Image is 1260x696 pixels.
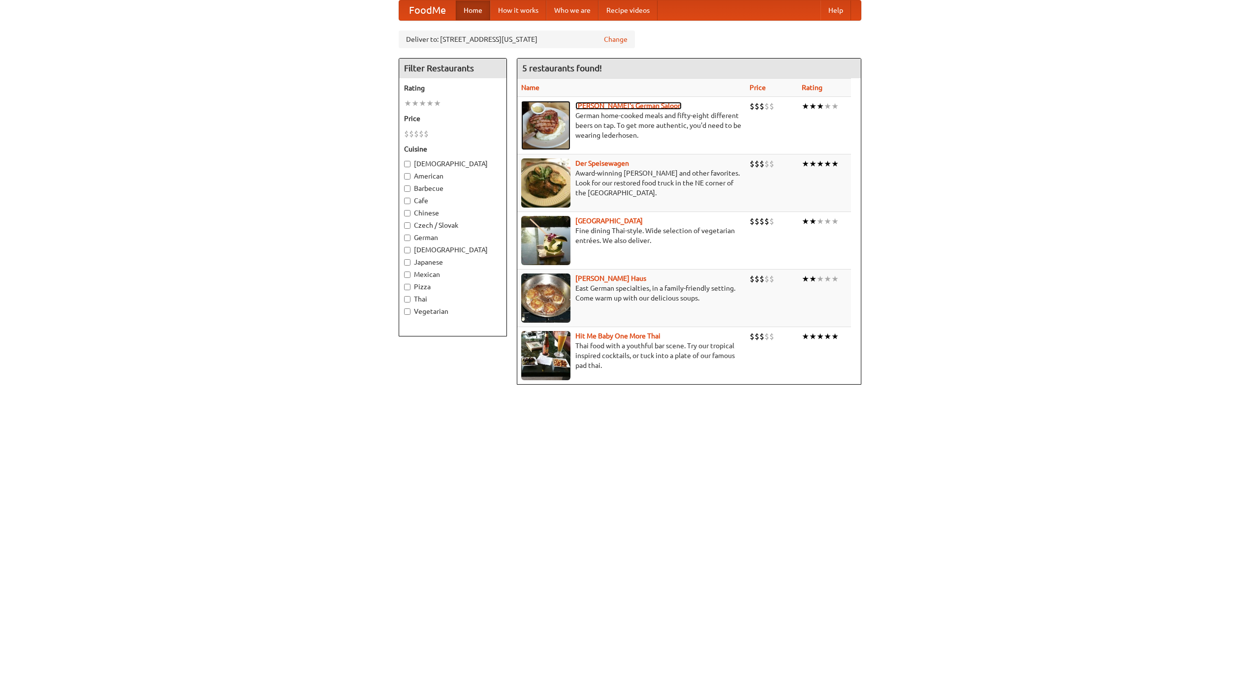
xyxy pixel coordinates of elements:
h5: Price [404,114,502,123]
li: ★ [831,101,839,112]
a: [PERSON_NAME]'s German Saloon [575,102,682,110]
label: [DEMOGRAPHIC_DATA] [404,159,502,169]
input: American [404,173,410,180]
li: ★ [404,98,411,109]
li: $ [764,216,769,227]
li: ★ [817,158,824,169]
label: Japanese [404,257,502,267]
li: ★ [802,331,809,342]
li: ★ [831,331,839,342]
li: ★ [824,273,831,284]
li: ★ [802,273,809,284]
li: $ [424,128,429,139]
li: ★ [802,158,809,169]
li: $ [759,216,764,227]
a: [GEOGRAPHIC_DATA] [575,217,643,225]
label: Cafe [404,196,502,206]
li: $ [759,331,764,342]
li: $ [764,273,769,284]
img: kohlhaus.jpg [521,273,570,323]
a: Help [820,0,851,20]
img: babythai.jpg [521,331,570,380]
a: Name [521,84,539,91]
input: Pizza [404,284,410,290]
li: $ [764,101,769,112]
li: $ [769,273,774,284]
li: $ [404,128,409,139]
label: Chinese [404,208,502,218]
input: Japanese [404,259,410,266]
li: $ [764,158,769,169]
li: ★ [817,101,824,112]
li: $ [759,273,764,284]
ng-pluralize: 5 restaurants found! [522,63,602,73]
li: $ [755,216,759,227]
li: ★ [824,331,831,342]
b: Hit Me Baby One More Thai [575,332,661,340]
h5: Rating [404,83,502,93]
img: speisewagen.jpg [521,158,570,208]
li: $ [769,216,774,227]
li: $ [769,158,774,169]
li: $ [769,331,774,342]
label: Pizza [404,282,502,292]
a: Who we are [546,0,598,20]
li: ★ [824,158,831,169]
li: $ [759,101,764,112]
li: ★ [411,98,419,109]
a: Der Speisewagen [575,159,629,167]
input: Czech / Slovak [404,222,410,229]
label: Czech / Slovak [404,220,502,230]
li: ★ [809,331,817,342]
li: $ [769,101,774,112]
li: ★ [426,98,434,109]
a: Home [456,0,490,20]
li: $ [750,273,755,284]
li: $ [750,158,755,169]
li: ★ [419,98,426,109]
li: $ [414,128,419,139]
li: ★ [824,101,831,112]
li: $ [764,331,769,342]
a: [PERSON_NAME] Haus [575,274,646,282]
li: ★ [434,98,441,109]
div: Deliver to: [STREET_ADDRESS][US_STATE] [399,30,635,48]
label: Barbecue [404,183,502,193]
img: esthers.jpg [521,101,570,150]
li: ★ [831,273,839,284]
input: Barbecue [404,185,410,192]
input: Vegetarian [404,308,410,315]
label: Thai [404,294,502,304]
a: How it works [490,0,546,20]
a: Price [750,84,766,91]
label: [DEMOGRAPHIC_DATA] [404,245,502,255]
label: American [404,171,502,181]
input: Thai [404,296,410,303]
a: Recipe videos [598,0,658,20]
a: Rating [802,84,822,91]
p: Fine dining Thai-style. Wide selection of vegetarian entrées. We also deliver. [521,226,742,245]
li: $ [419,128,424,139]
li: $ [409,128,414,139]
input: Mexican [404,272,410,278]
li: $ [755,101,759,112]
label: Mexican [404,270,502,279]
label: Vegetarian [404,306,502,316]
li: ★ [831,216,839,227]
li: $ [755,331,759,342]
input: Chinese [404,210,410,216]
p: Thai food with a youthful bar scene. Try our tropical inspired cocktails, or tuck into a plate of... [521,341,742,370]
li: $ [759,158,764,169]
li: ★ [817,331,824,342]
img: satay.jpg [521,216,570,265]
li: ★ [809,216,817,227]
p: Award-winning [PERSON_NAME] and other favorites. Look for our restored food truck in the NE corne... [521,168,742,198]
li: ★ [824,216,831,227]
input: [DEMOGRAPHIC_DATA] [404,247,410,253]
li: $ [755,273,759,284]
li: ★ [802,101,809,112]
